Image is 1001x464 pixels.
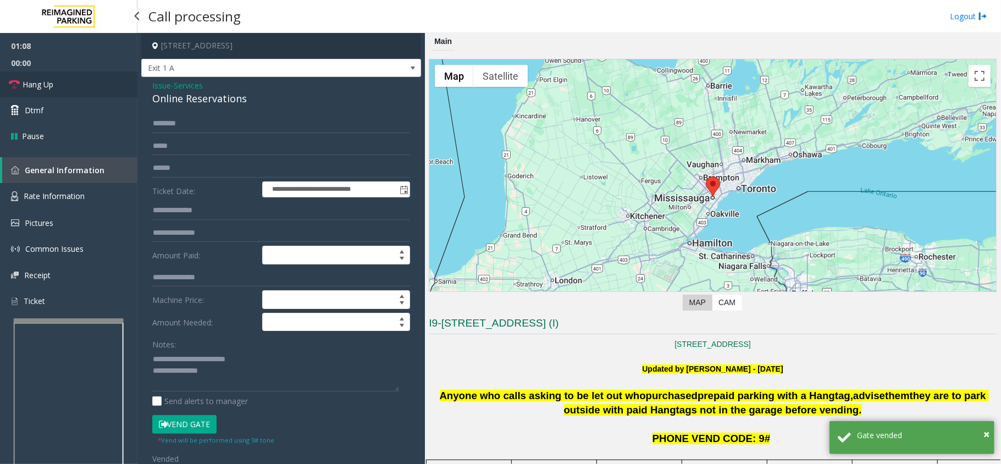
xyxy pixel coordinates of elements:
span: Common Issues [25,244,84,254]
span: Toggle popup [397,182,410,197]
label: Machine Price: [150,290,259,309]
a: [STREET_ADDRESS] [674,340,750,349]
div: 151 City Centre Drive, Mississauga, ON [706,176,720,197]
span: Increase value [394,313,410,322]
span: prepaid parking with a Hangtag [698,390,850,401]
label: Amount Needed: [150,313,259,332]
span: Increase value [394,291,410,300]
a: Logout [950,10,987,22]
img: 'icon' [11,245,20,253]
img: 'icon' [11,219,19,227]
span: advise [853,390,885,401]
span: Rate Information [24,191,85,201]
label: Send alerts to manager [152,395,248,407]
img: 'icon' [11,272,19,279]
span: them [885,390,910,401]
span: Vended [152,454,179,464]
h3: Call processing [143,3,246,30]
span: Anyone who calls asking to be let out who [440,390,646,401]
div: Gate vended [857,429,986,441]
span: Decrease value [394,255,410,264]
span: × [983,427,989,441]
span: purchased [646,390,698,401]
img: 'icon' [11,191,18,201]
b: Updated by [PERSON_NAME] - [DATE] [642,364,783,373]
img: logout [978,10,987,22]
button: Toggle fullscreen view [969,65,991,87]
span: they are to park outside with paid Hangtags not in the garage before vending. [564,390,989,416]
span: Hang Up [23,79,53,90]
span: - [171,80,203,91]
span: Dtmf [25,104,43,116]
label: Ticket Date: [150,181,259,198]
span: Ticket [24,296,45,306]
h3: I9-[STREET_ADDRESS] (I) [429,316,997,334]
img: 'icon' [11,166,19,174]
img: 'icon' [11,296,18,306]
div: Main [432,33,455,51]
button: Close [983,426,989,443]
label: Notes: [152,335,176,350]
a: General Information [2,157,137,183]
span: Decrease value [394,300,410,308]
span: Exit 1 A [142,59,365,77]
span: Receipt [24,270,51,280]
small: Vend will be performed using 9# tone [158,436,274,444]
span: General Information [25,165,104,175]
span: Pause [22,130,44,142]
label: Map [683,295,712,311]
div: Online Reservations [152,91,410,106]
span: , [850,390,853,401]
label: Amount Paid: [150,246,259,264]
button: Show satellite imagery [473,65,528,87]
span: Services [174,80,203,91]
span: Decrease value [394,322,410,331]
button: Show street map [435,65,473,87]
label: CAM [712,295,742,311]
span: Issue [152,80,171,91]
span: Increase value [394,246,410,255]
span: PHONE VEND CODE: 9# [652,433,771,444]
button: Vend Gate [152,415,217,434]
span: Pictures [25,218,53,228]
h4: [STREET_ADDRESS] [141,33,421,59]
